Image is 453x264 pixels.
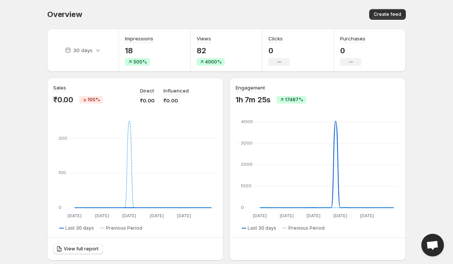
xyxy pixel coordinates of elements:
[268,46,290,55] p: 0
[53,95,73,104] p: ₹0.00
[253,213,267,218] text: [DATE]
[68,213,82,218] text: [DATE]
[106,225,142,231] span: Previous Period
[59,170,66,175] text: 100
[241,162,253,167] text: 2000
[421,234,444,256] div: Open chat
[369,9,406,20] button: Create feed
[140,97,154,104] p: ₹0.00
[241,140,253,146] text: 3000
[285,97,303,103] span: 17487%
[59,136,67,141] text: 200
[333,213,347,218] text: [DATE]
[122,213,136,218] text: [DATE]
[360,213,374,218] text: [DATE]
[205,59,222,65] span: 4000%
[163,97,189,104] p: ₹0.00
[241,183,251,188] text: 1000
[177,213,191,218] text: [DATE]
[241,205,244,210] text: 0
[133,59,147,65] span: 500%
[150,213,164,218] text: [DATE]
[64,246,99,252] span: View full report
[197,35,211,42] h3: Views
[340,35,365,42] h3: Purchases
[268,35,283,42] h3: Clicks
[248,225,276,231] span: Last 30 days
[236,84,265,91] h3: Engagement
[241,119,253,124] text: 4000
[125,35,153,42] h3: Impressions
[88,97,100,103] span: 100%
[65,225,94,231] span: Last 30 days
[140,87,154,94] p: Direct
[59,205,62,210] text: 0
[73,46,92,54] p: 30 days
[53,84,66,91] h3: Sales
[280,213,294,218] text: [DATE]
[125,46,153,55] p: 18
[95,213,109,218] text: [DATE]
[47,10,82,19] span: Overview
[288,225,325,231] span: Previous Period
[307,213,320,218] text: [DATE]
[197,46,225,55] p: 82
[340,46,365,55] p: 0
[236,95,271,104] p: 1h 7m 25s
[163,87,189,94] p: Influenced
[374,11,401,17] span: Create feed
[53,244,103,254] a: View full report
